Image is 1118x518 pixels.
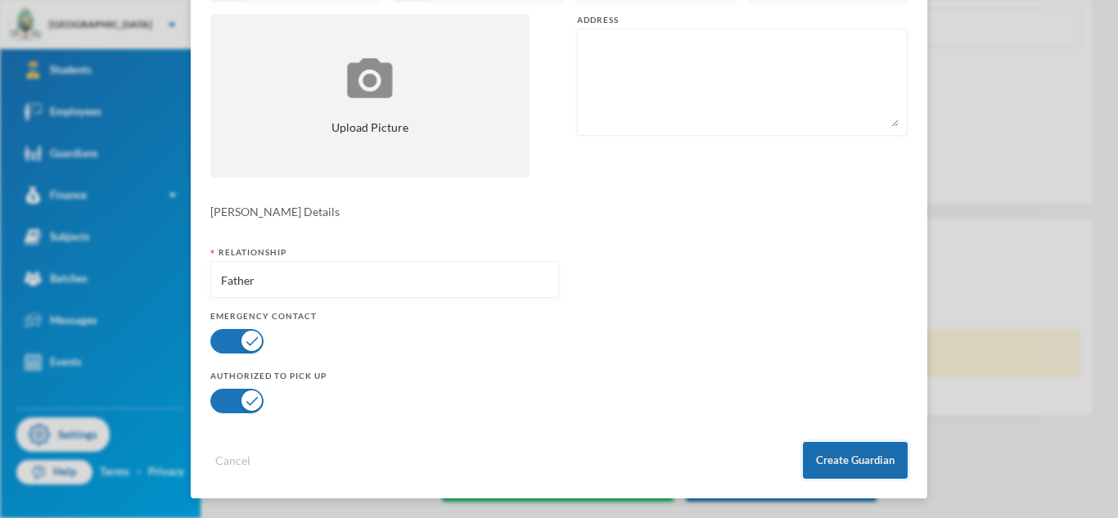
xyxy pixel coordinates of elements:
[331,119,408,136] span: Upload Picture
[210,451,255,470] button: Cancel
[343,56,397,101] img: upload
[210,246,559,259] div: Relationship
[803,442,908,479] button: Create Guardian
[210,370,559,382] div: Authorized to pick up
[210,203,908,220] div: [PERSON_NAME] Details
[210,310,559,322] div: Emergency Contact
[219,262,550,299] input: eg: Mother, Father, Uncle, Aunt
[577,14,908,26] div: Address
